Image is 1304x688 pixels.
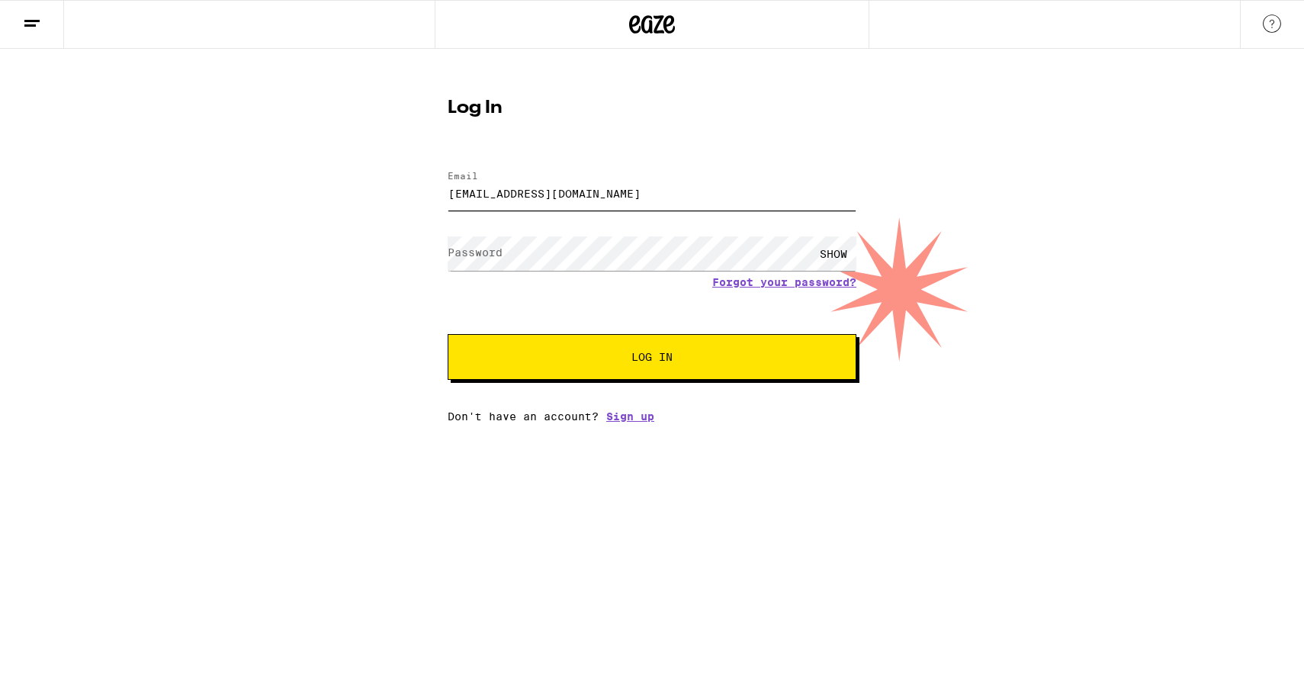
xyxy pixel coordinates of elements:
[712,276,856,288] a: Forgot your password?
[9,11,110,23] span: Hi. Need any help?
[448,176,856,211] input: Email
[448,410,856,423] div: Don't have an account?
[606,410,654,423] a: Sign up
[811,236,856,271] div: SHOW
[448,334,856,380] button: Log In
[448,171,478,181] label: Email
[631,352,673,362] span: Log In
[448,99,856,117] h1: Log In
[448,246,503,259] label: Password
